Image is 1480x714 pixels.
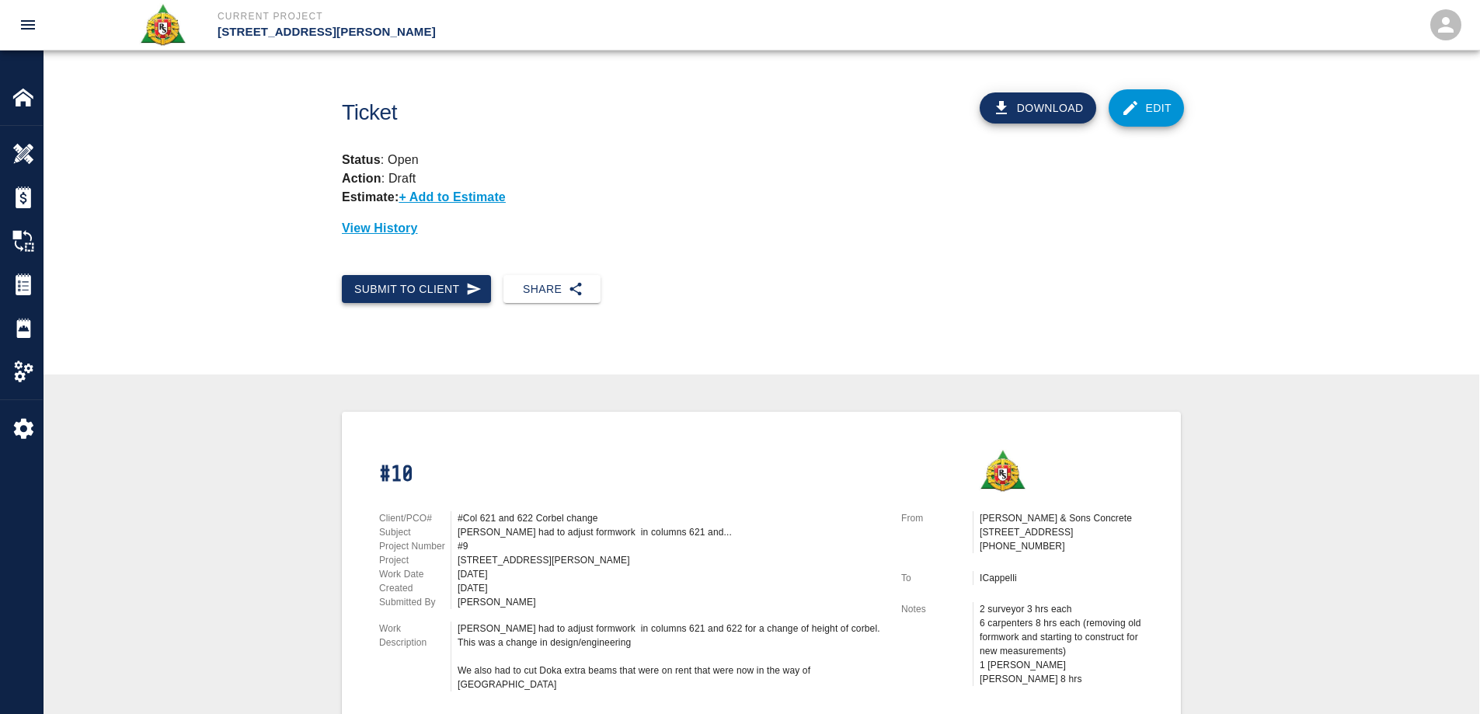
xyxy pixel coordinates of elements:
a: Edit [1109,89,1185,127]
button: Share [503,275,601,304]
p: [PERSON_NAME] & Sons Concrete [980,511,1144,525]
div: [STREET_ADDRESS][PERSON_NAME] [458,553,883,567]
p: Work Date [379,567,451,581]
p: Project [379,553,451,567]
button: Submit to Client [342,275,491,304]
div: 2 surveyor 3 hrs each 6 carpenters 8 hrs each (removing old formwork and starting to construct fo... [980,602,1144,686]
p: Notes [901,602,973,616]
strong: Action [342,172,381,185]
p: : Draft [342,172,416,185]
p: ICappelli [980,571,1144,585]
p: Created [379,581,451,595]
div: [PERSON_NAME] [458,595,883,609]
img: Roger & Sons Concrete [139,3,186,47]
div: #Col 621 and 622 Corbel change [458,511,883,525]
button: open drawer [9,6,47,44]
p: [PHONE_NUMBER] [980,539,1144,553]
button: Download [980,92,1096,124]
p: View History [342,219,1181,238]
p: [STREET_ADDRESS] [980,525,1144,539]
div: [DATE] [458,581,883,595]
p: Subject [379,525,451,539]
p: From [901,511,973,525]
div: [PERSON_NAME] had to adjust formwork in columns 621 and... [458,525,883,539]
img: Roger & Sons Concrete [979,449,1026,493]
h1: Ticket [342,100,826,126]
p: Client/PCO# [379,511,451,525]
p: [STREET_ADDRESS][PERSON_NAME] [218,23,824,41]
div: [PERSON_NAME] had to adjust formwork in columns 621 and 622 for a change of height of corbel. Thi... [458,622,883,691]
iframe: Chat Widget [1402,639,1480,714]
strong: Estimate: [342,190,399,204]
p: + Add to Estimate [399,190,506,204]
strong: Status [342,153,381,166]
p: To [901,571,973,585]
p: Project Number [379,539,451,553]
p: Work Description [379,622,451,650]
p: Current Project [218,9,824,23]
p: : Open [342,151,1181,169]
p: Submitted By [379,595,451,609]
div: #9 [458,539,883,553]
div: [DATE] [458,567,883,581]
h1: #10 [379,461,883,489]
